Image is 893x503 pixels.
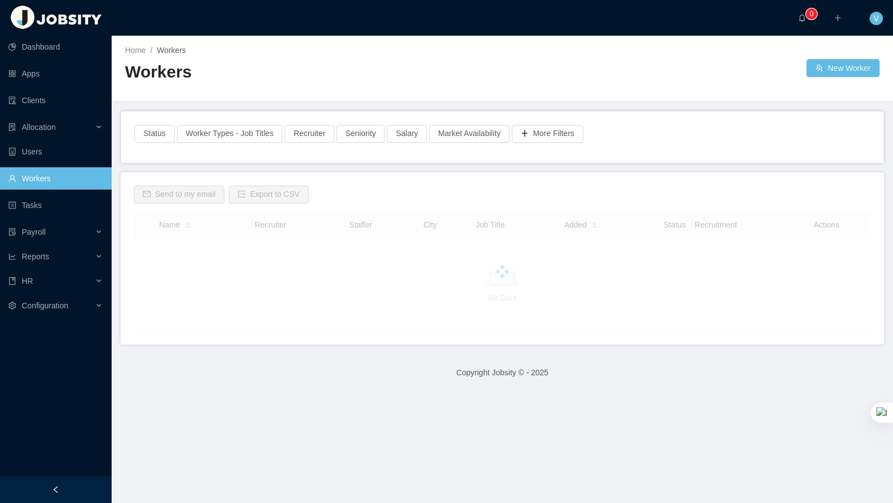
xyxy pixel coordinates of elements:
sup: 0 [806,8,817,20]
button: Recruiter [285,125,334,143]
i: icon: setting [8,302,16,309]
span: Allocation [22,123,56,132]
span: V [873,12,878,25]
i: icon: file-protect [8,228,16,236]
span: Configuration [22,301,68,310]
a: icon: userWorkers [8,167,103,190]
span: HR [22,277,33,286]
h2: Workers [125,61,502,84]
button: Worker Types - Job Titles [177,125,282,143]
span: / [150,46,152,55]
span: Payroll [22,228,46,236]
a: icon: pie-chartDashboard [8,36,103,58]
span: Workers [157,46,186,55]
i: icon: book [8,277,16,285]
a: icon: profileTasks [8,194,103,216]
a: icon: auditClients [8,89,103,112]
i: icon: plus [834,14,842,22]
i: icon: bell [798,14,806,22]
a: icon: robotUsers [8,141,103,163]
button: Status [135,125,175,143]
footer: Copyright Jobsity © - 2025 [112,354,893,392]
i: icon: line-chart [8,253,16,260]
button: Salary [387,125,427,143]
button: Market Availability [429,125,510,143]
button: Seniority [337,125,385,143]
i: icon: solution [8,123,16,131]
button: icon: plusMore Filters [512,125,583,143]
a: icon: appstoreApps [8,62,103,85]
button: icon: usergroup-addNew Worker [806,59,880,77]
span: Reports [22,252,49,261]
a: Home [125,46,146,55]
